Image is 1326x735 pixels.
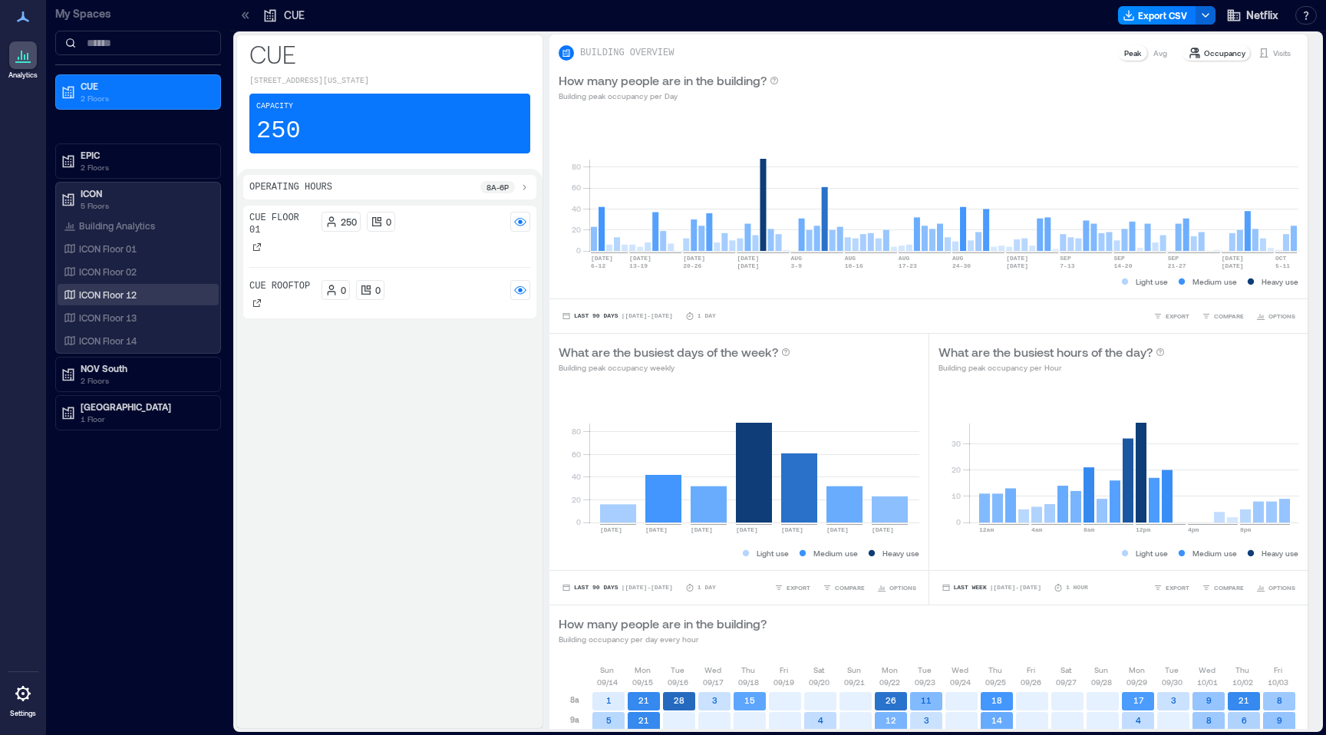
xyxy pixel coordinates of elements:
[1150,308,1192,324] button: EXPORT
[79,219,155,232] p: Building Analytics
[1262,275,1298,288] p: Heavy use
[952,255,964,262] text: AUG
[1214,311,1244,321] span: COMPARE
[1136,547,1168,559] p: Light use
[1113,255,1125,262] text: SEP
[1275,255,1287,262] text: OCT
[79,265,137,278] p: ICON Floor 02
[1118,6,1196,25] button: Export CSV
[1133,695,1144,705] text: 17
[284,8,305,23] p: CUE
[1239,695,1249,705] text: 21
[81,187,209,199] p: ICON
[570,714,579,726] p: 9a
[487,181,509,193] p: 8a - 6p
[820,580,868,595] button: COMPARE
[737,262,759,269] text: [DATE]
[1124,47,1141,59] p: Peak
[1268,676,1288,688] p: 10/03
[8,71,38,80] p: Analytics
[818,715,823,725] text: 4
[845,262,863,269] text: 10-16
[1129,664,1145,676] p: Mon
[81,400,209,413] p: [GEOGRAPHIC_DATA]
[1275,262,1290,269] text: 5-11
[671,664,684,676] p: Tue
[638,715,649,725] text: 21
[780,664,788,676] p: Fri
[1094,664,1108,676] p: Sun
[55,6,221,21] p: My Spaces
[791,262,803,269] text: 3-9
[559,71,767,90] p: How many people are in the building?
[813,664,824,676] p: Sat
[938,580,1044,595] button: Last Week |[DATE]-[DATE]
[1168,255,1179,262] text: SEP
[698,583,716,592] p: 1 Day
[674,695,684,705] text: 28
[572,450,581,459] tspan: 60
[845,255,856,262] text: AUG
[79,311,137,324] p: ICON Floor 13
[576,246,581,255] tspan: 0
[915,676,935,688] p: 09/23
[1153,47,1167,59] p: Avg
[256,116,301,147] p: 250
[591,262,605,269] text: 6-12
[874,580,919,595] button: OPTIONS
[844,676,865,688] p: 09/21
[698,311,716,321] p: 1 Day
[886,715,896,725] text: 12
[951,491,960,500] tspan: 10
[1188,526,1199,533] text: 4pm
[1091,676,1112,688] p: 09/28
[952,262,971,269] text: 24-30
[744,695,755,705] text: 15
[1136,275,1168,288] p: Light use
[341,216,357,228] p: 250
[889,583,916,592] span: OPTIONS
[559,343,778,361] p: What are the busiest days of the week?
[691,526,713,533] text: [DATE]
[847,664,861,676] p: Sun
[1136,526,1150,533] text: 12pm
[1274,664,1282,676] p: Fri
[559,615,767,633] p: How many people are in the building?
[938,343,1153,361] p: What are the busiest hours of the day?
[991,715,1002,725] text: 14
[1021,676,1041,688] p: 09/26
[1240,526,1252,533] text: 8pm
[809,676,830,688] p: 09/20
[4,37,42,84] a: Analytics
[813,547,858,559] p: Medium use
[81,161,209,173] p: 2 Floors
[1066,583,1088,592] p: 1 Hour
[1277,695,1282,705] text: 8
[635,664,651,676] p: Mon
[1253,308,1298,324] button: OPTIONS
[81,374,209,387] p: 2 Floors
[1056,676,1077,688] p: 09/27
[10,709,36,718] p: Settings
[638,695,649,705] text: 21
[600,664,614,676] p: Sun
[924,715,929,725] text: 3
[1084,526,1095,533] text: 8am
[559,580,676,595] button: Last 90 Days |[DATE]-[DATE]
[559,308,676,324] button: Last 90 Days |[DATE]-[DATE]
[81,362,209,374] p: NOV South
[1027,664,1035,676] p: Fri
[773,676,794,688] p: 09/19
[1165,664,1179,676] p: Tue
[882,547,919,559] p: Heavy use
[1268,311,1295,321] span: OPTIONS
[256,101,293,113] p: Capacity
[683,262,701,269] text: 20-26
[1214,583,1244,592] span: COMPARE
[572,427,581,436] tspan: 80
[5,675,41,723] a: Settings
[645,526,668,533] text: [DATE]
[570,694,579,706] p: 8a
[249,181,332,193] p: Operating Hours
[1166,583,1189,592] span: EXPORT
